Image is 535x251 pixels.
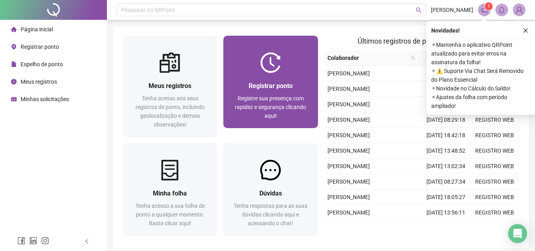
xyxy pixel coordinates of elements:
[431,6,473,14] span: [PERSON_NAME]
[481,6,488,13] span: notification
[422,190,470,205] td: [DATE] 18:05:27
[422,174,470,190] td: [DATE] 08:27:34
[234,203,307,226] span: Tenha respostas para as suas dúvidas clicando aqui e acessando o chat!
[223,36,318,128] a: Registrar pontoRegistre sua presença com rapidez e segurança clicando aqui!
[21,96,69,102] span: Minhas solicitações
[422,66,470,81] td: [DATE] 18:01:34
[235,95,306,119] span: Registre sua presença com rapidez e segurança clicando aqui!
[422,128,470,143] td: [DATE] 18:42:18
[508,224,527,243] div: Open Intercom Messenger
[21,61,63,67] span: Espelho de ponto
[470,128,519,143] td: REGISTRO WEB
[17,237,25,245] span: facebook
[470,190,519,205] td: REGISTRO WEB
[153,190,187,197] span: Minha folha
[431,93,530,110] span: ⚬ Ajustes da folha com período ampliado!
[409,52,417,64] span: search
[11,27,17,32] span: home
[422,159,470,174] td: [DATE] 13:02:34
[422,81,470,97] td: [DATE] 13:50:06
[11,79,17,84] span: clock-circle
[135,95,205,128] span: Tenha acesso aos seus registros de ponto, incluindo geolocalização e demais observações!
[422,143,470,159] td: [DATE] 13:48:52
[327,194,370,200] span: [PERSON_NAME]
[29,237,37,245] span: linkedin
[487,4,490,9] span: 1
[416,7,422,13] span: search
[11,44,17,50] span: environment
[327,178,370,185] span: [PERSON_NAME]
[123,143,217,236] a: Minha folhaTenha acesso a sua folha de ponto a qualquer momento. Basta clicar aqui!
[11,96,17,102] span: schedule
[422,97,470,112] td: [DATE] 13:07:07
[135,203,205,226] span: Tenha acesso a sua folha de ponto a qualquer momento. Basta clicar aqui!
[327,86,370,92] span: [PERSON_NAME]
[327,54,408,62] span: Colaborador
[149,82,191,90] span: Meus registros
[422,112,470,128] td: [DATE] 08:29:18
[411,56,415,60] span: search
[513,4,525,16] img: 88752
[422,54,456,62] span: Data/Hora
[422,220,470,236] td: [DATE] 13:03:03
[419,50,466,66] th: Data/Hora
[41,237,49,245] span: instagram
[327,163,370,169] span: [PERSON_NAME]
[470,220,519,236] td: REGISTRO WEB
[327,117,370,123] span: [PERSON_NAME]
[21,79,57,85] span: Meus registros
[470,174,519,190] td: REGISTRO WEB
[123,36,217,137] a: Meus registrosTenha acesso aos seus registros de ponto, incluindo geolocalização e demais observa...
[11,61,17,67] span: file
[431,26,460,35] span: Novidades !
[259,190,282,197] span: Dúvidas
[422,205,470,220] td: [DATE] 13:56:11
[249,82,293,90] span: Registrar ponto
[84,239,89,244] span: left
[223,143,318,236] a: DúvidasTenha respostas para as suas dúvidas clicando aqui e acessando o chat!
[327,209,370,216] span: [PERSON_NAME]
[327,148,370,154] span: [PERSON_NAME]
[327,101,370,107] span: [PERSON_NAME]
[21,26,53,33] span: Página inicial
[431,67,530,84] span: ⚬ ⚠️ Suporte Via Chat Será Removido do Plano Essencial
[470,143,519,159] td: REGISTRO WEB
[470,112,519,128] td: REGISTRO WEB
[485,2,493,10] sup: 1
[523,28,528,33] span: close
[431,84,530,93] span: ⚬ Novidade no Cálculo do Saldo!
[498,6,505,13] span: bell
[358,37,485,45] span: Últimos registros de ponto sincronizados
[327,70,370,77] span: [PERSON_NAME]
[327,132,370,138] span: [PERSON_NAME]
[21,44,59,50] span: Registrar ponto
[431,40,530,67] span: ⚬ Mantenha o aplicativo QRPoint atualizado para evitar erros na assinatura da folha!
[470,205,519,220] td: REGISTRO WEB
[470,159,519,174] td: REGISTRO WEB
